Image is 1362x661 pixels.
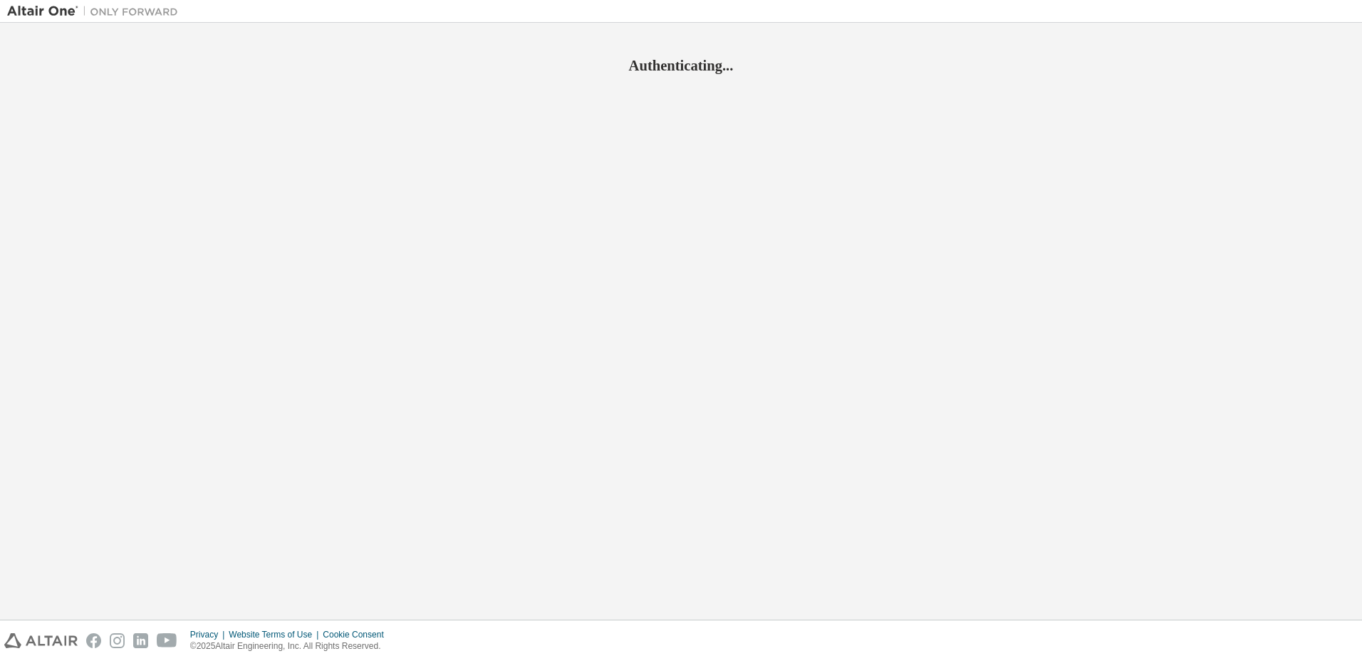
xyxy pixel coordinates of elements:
[133,633,148,648] img: linkedin.svg
[190,629,229,640] div: Privacy
[157,633,177,648] img: youtube.svg
[4,633,78,648] img: altair_logo.svg
[7,56,1355,75] h2: Authenticating...
[86,633,101,648] img: facebook.svg
[7,4,185,19] img: Altair One
[323,629,392,640] div: Cookie Consent
[190,640,393,652] p: © 2025 Altair Engineering, Inc. All Rights Reserved.
[110,633,125,648] img: instagram.svg
[229,629,323,640] div: Website Terms of Use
